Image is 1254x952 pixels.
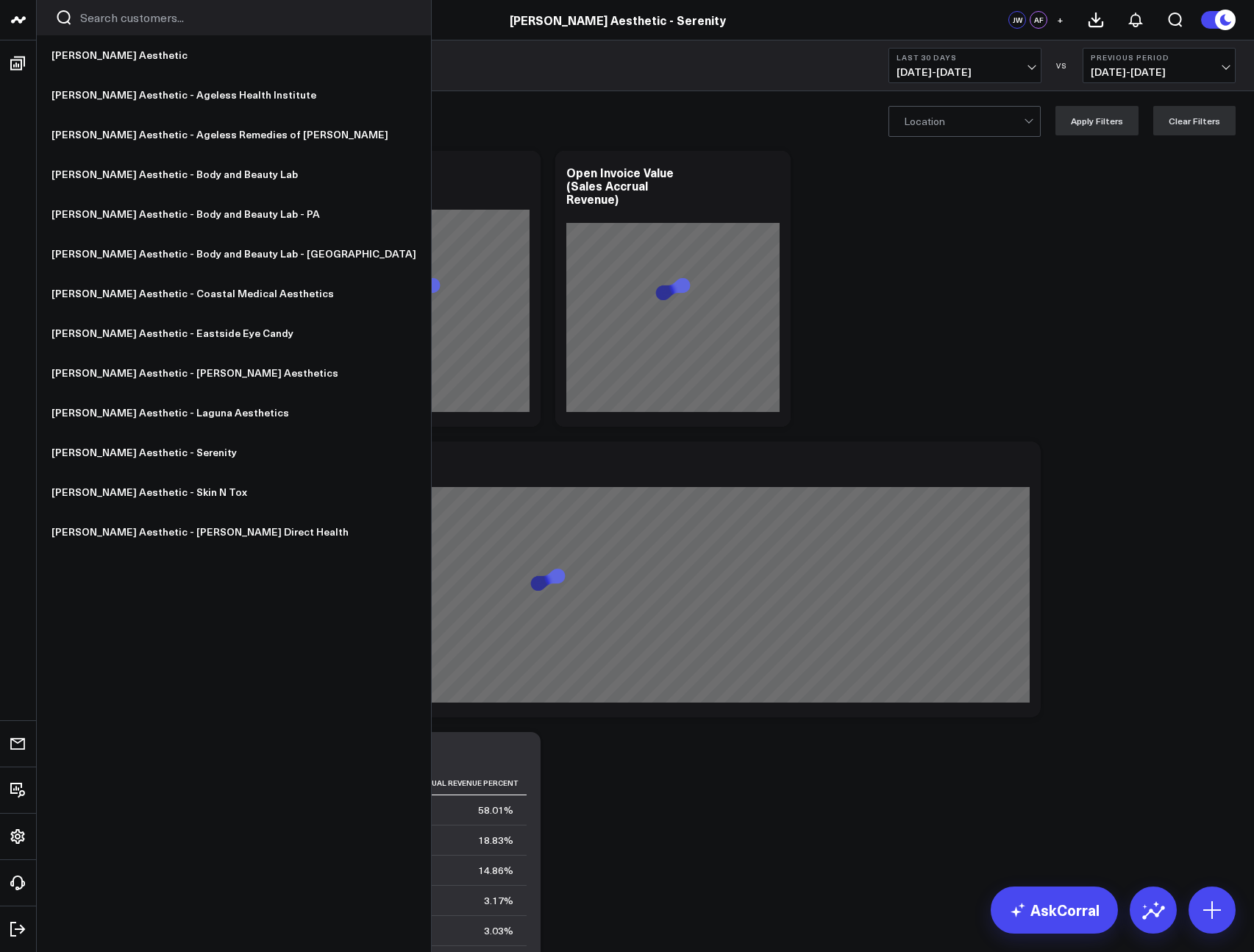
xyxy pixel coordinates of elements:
button: Search customers button [55,9,73,26]
button: Last 30 Days[DATE]-[DATE] [888,48,1041,83]
div: 18.83% [478,833,513,848]
b: Last 30 Days [897,53,1033,62]
span: [DATE] - [DATE] [1091,66,1228,78]
th: Sales Accrual Revenue Percent [355,771,527,795]
a: [PERSON_NAME] Aesthetic - Serenity [510,12,726,28]
a: AskCorral [991,887,1118,934]
button: Clear Filters [1153,106,1236,135]
div: VS [1049,61,1075,70]
button: Previous Period[DATE]-[DATE] [1083,48,1236,83]
b: Previous Period [1091,53,1228,62]
div: Open Invoice Value (Sales Accrual Revenue) [566,164,674,207]
a: [PERSON_NAME] Aesthetic - Coastal Medical Aesthetics [37,274,431,313]
div: JW [1008,11,1026,29]
button: Apply Filters [1055,106,1139,135]
a: [PERSON_NAME] Aesthetic - [PERSON_NAME] Direct Health [37,512,431,552]
a: [PERSON_NAME] Aesthetic - Ageless Health Institute [37,75,431,115]
a: [PERSON_NAME] Aesthetic - Laguna Aesthetics [37,393,431,433]
a: [PERSON_NAME] Aesthetic - Body and Beauty Lab - PA [37,194,431,234]
div: 3.03% [484,923,513,938]
a: [PERSON_NAME] Aesthetic [37,35,431,75]
button: + [1051,11,1069,29]
a: [PERSON_NAME] Aesthetic - Ageless Remedies of [PERSON_NAME] [37,115,431,154]
div: 14.86% [478,863,513,878]
a: [PERSON_NAME] Aesthetic - [PERSON_NAME] Aesthetics [37,353,431,393]
div: 3.17% [484,893,513,908]
a: [PERSON_NAME] Aesthetic - Skin N Tox [37,472,431,512]
input: Search customers input [80,10,413,26]
a: [PERSON_NAME] Aesthetic - Body and Beauty Lab [37,154,431,194]
div: AF [1030,11,1047,29]
span: + [1057,15,1064,25]
div: 58.01% [478,803,513,817]
a: [PERSON_NAME] Aesthetic - Eastside Eye Candy [37,313,431,353]
span: [DATE] - [DATE] [897,66,1033,78]
a: [PERSON_NAME] Aesthetic - Serenity [37,433,431,472]
a: [PERSON_NAME] Aesthetic - Body and Beauty Lab - [GEOGRAPHIC_DATA] [37,234,431,274]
